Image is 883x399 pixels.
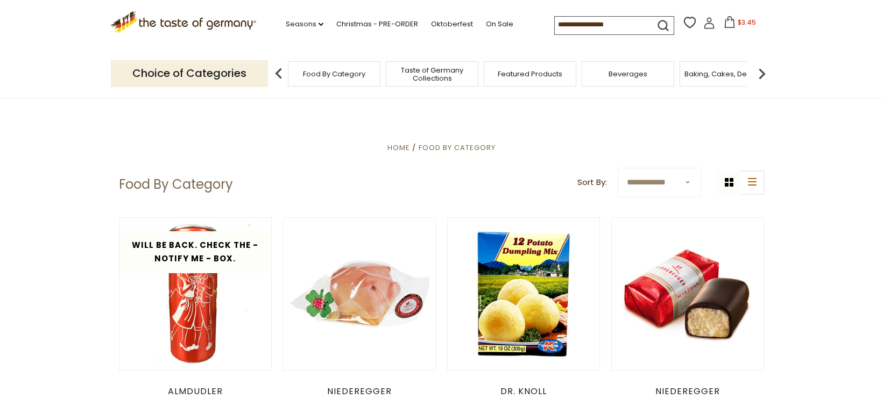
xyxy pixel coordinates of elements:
img: Almdudler Austrian Soft Drink with Alpine Herbs 11.2 fl oz [119,218,272,370]
img: Niederegger "Classics Petit" Dark Chocolate Covered Marzipan Loaf, 15g [612,238,764,351]
a: Food By Category [419,142,496,153]
a: Christmas - PRE-ORDER [336,18,418,30]
h1: Food By Category [119,176,233,193]
a: On Sale [486,18,513,30]
img: Dr. Knoll German Potato Dumplings Mix "Half and Half" in Box, 12 pc. 10 oz. [448,218,600,370]
a: Featured Products [498,70,562,78]
a: Oktoberfest [431,18,473,30]
img: next arrow [751,63,773,84]
a: Food By Category [303,70,365,78]
div: Niederegger [611,386,765,397]
div: Dr. Knoll [447,386,601,397]
div: Niederegger [283,386,436,397]
a: Seasons [286,18,323,30]
button: $3.45 [717,16,763,32]
span: $3.45 [738,18,756,27]
a: Baking, Cakes, Desserts [684,70,768,78]
a: Home [387,142,410,153]
a: Beverages [609,70,647,78]
img: Niederegger Pure Marzipan Good Luck Pigs, .44 oz [284,218,436,370]
div: Almdudler [119,386,272,397]
p: Choice of Categories [111,60,268,87]
a: Taste of Germany Collections [389,66,475,82]
label: Sort By: [577,176,607,189]
img: previous arrow [268,63,289,84]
